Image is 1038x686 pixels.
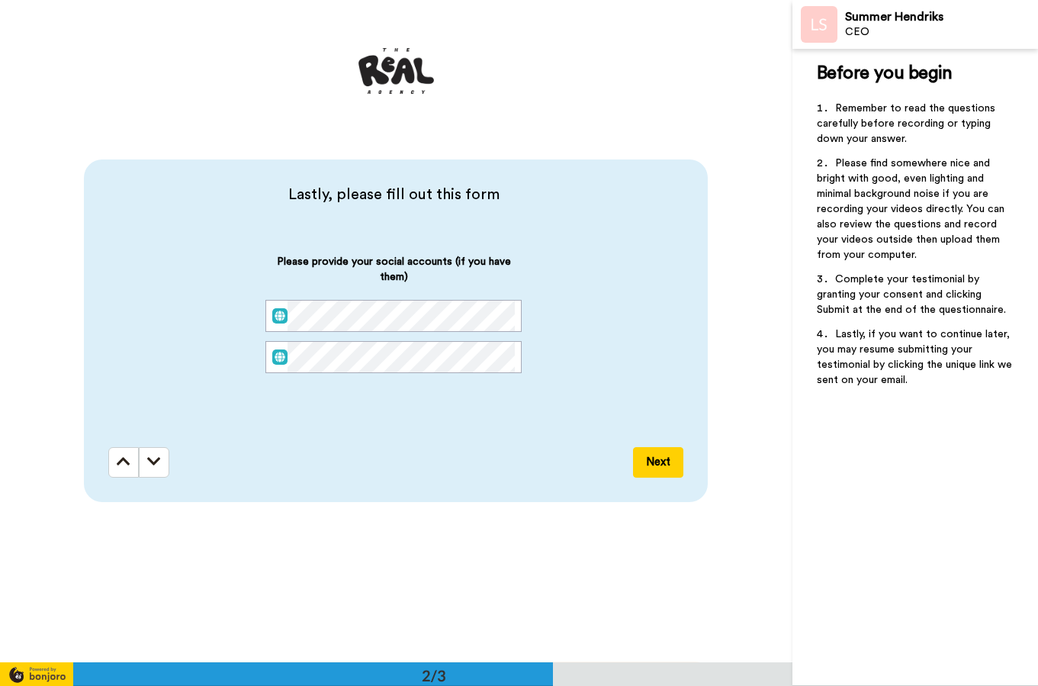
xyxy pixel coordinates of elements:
span: Please find somewhere nice and bright with good, even lighting and minimal background noise if yo... [817,158,1007,260]
div: CEO [845,26,1037,39]
span: Before you begin [817,64,952,82]
div: 2/3 [397,665,471,686]
span: Remember to read the questions carefully before recording or typing down your answer. [817,103,998,144]
img: web.svg [272,349,288,365]
img: web.svg [272,308,288,324]
span: Lastly, if you want to continue later, you may resume submitting your testimonial by clicking the... [817,329,1015,385]
span: Please provide your social accounts (if you have them) [265,254,522,300]
span: Complete your testimonial by granting your consent and clicking Submit at the end of the question... [817,274,1006,315]
div: Summer Hendriks [845,10,1037,24]
img: Profile Image [801,6,837,43]
button: Next [633,447,683,478]
span: Lastly, please fill out this form [108,184,679,205]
